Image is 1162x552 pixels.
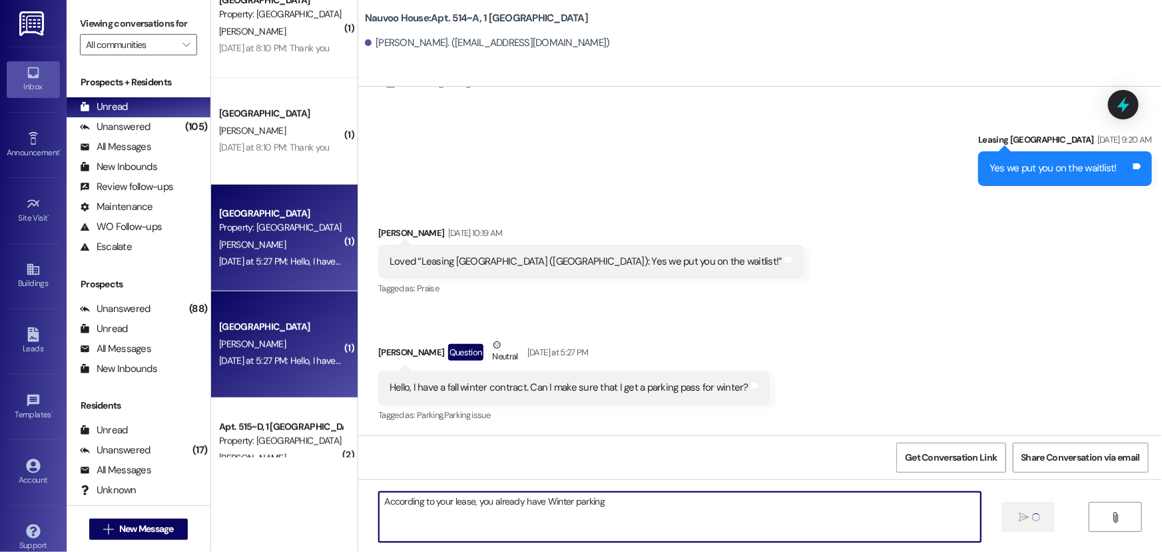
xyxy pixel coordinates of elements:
div: Property: [GEOGRAPHIC_DATA] [219,434,342,448]
b: Nauvoo House: Apt. 514~A, 1 [GEOGRAPHIC_DATA] [365,11,588,25]
a: Leads [7,323,60,359]
div: [GEOGRAPHIC_DATA] [219,320,342,334]
a: Inbox [7,61,60,97]
span: Praise [417,283,439,294]
span: Parking issue [444,77,491,89]
div: Escalate [80,240,132,254]
div: [DATE] at 8:10 PM: Thank you [219,141,329,153]
div: [GEOGRAPHIC_DATA] [219,207,342,221]
span: Parking , [417,409,444,421]
div: Loved “Leasing [GEOGRAPHIC_DATA] ([GEOGRAPHIC_DATA]): Yes we put you on the waitlist!” [390,255,782,269]
div: Unanswered [80,443,150,457]
label: Viewing conversations for [80,13,197,34]
div: WO Follow-ups [80,220,162,234]
div: [DATE] 9:20 AM [1094,133,1152,147]
div: Leasing [GEOGRAPHIC_DATA] [978,133,1152,151]
span: [PERSON_NAME] [219,338,286,350]
div: Prospects [67,277,210,291]
span: Share Conversation via email [1021,451,1140,465]
div: Unanswered [80,302,150,316]
div: [DATE] at 5:27 PM [524,345,589,359]
span: [PERSON_NAME] [219,25,286,37]
div: [GEOGRAPHIC_DATA] [219,107,342,121]
div: Review follow-ups [80,180,173,194]
a: Account [7,455,60,491]
div: Question [448,344,483,361]
div: (105) [182,117,210,137]
div: Tagged as: [378,279,804,298]
div: All Messages [80,140,151,154]
div: Residents [67,399,210,413]
button: New Message [89,519,188,540]
a: Site Visit • [7,193,60,229]
div: [DATE] at 8:10 PM: Thank you [219,42,329,54]
div: All Messages [80,342,151,356]
span: • [59,146,61,155]
div: Hello, I have a fall winter contract. Can I make sure that I get a parking pass for winter? [390,381,748,395]
div: [PERSON_NAME]. ([EMAIL_ADDRESS][DOMAIN_NAME]) [365,36,610,50]
div: Tagged as: [378,405,770,425]
span: New Message [119,522,174,536]
textarea: According to your lease, you already have Winter parking [379,492,980,542]
div: Neutral [490,338,521,366]
div: Unknown [80,483,137,497]
i:  [1019,512,1029,523]
span: Get Conversation Link [905,451,997,465]
div: All Messages [80,463,151,477]
div: [DATE] 10:19 AM [445,226,503,240]
a: Templates • [7,389,60,425]
button: Get Conversation Link [896,443,1006,473]
div: Unanswered [80,120,150,134]
div: Yes we put you on the waitlist! [990,161,1117,175]
span: Parking , [417,77,444,89]
img: ResiDesk Logo [19,11,47,36]
div: Apt. 515~D, 1 [GEOGRAPHIC_DATA] [219,420,342,434]
div: [PERSON_NAME] [378,338,770,371]
div: Maintenance [80,200,153,214]
div: Unread [80,423,128,437]
div: [PERSON_NAME] [378,226,804,245]
input: All communities [86,34,176,55]
span: [PERSON_NAME] [219,452,286,464]
div: (88) [186,299,210,319]
span: [PERSON_NAME] [219,239,286,251]
i:  [1110,512,1120,523]
div: Property: [GEOGRAPHIC_DATA] [219,221,342,235]
div: Unread [80,100,128,114]
div: New Inbounds [80,362,157,376]
span: • [51,408,53,417]
div: Prospects + Residents [67,75,210,89]
div: Property: [GEOGRAPHIC_DATA] [219,7,342,21]
span: [PERSON_NAME] [219,125,286,137]
i:  [182,39,190,50]
div: Unread [80,322,128,336]
span: • [48,211,50,221]
i:  [103,524,113,535]
span: Parking issue [444,409,491,421]
div: New Inbounds [80,160,157,174]
div: (17) [189,440,210,461]
div: [DATE] at 5:27 PM: Hello, I have a fall winter contract. Can I make sure that I get a parking pas... [219,355,620,367]
a: Buildings [7,258,60,294]
button: Share Conversation via email [1013,443,1149,473]
div: [DATE] at 5:27 PM: Hello, I have a fall winter contract. Can I make sure that I get a parking pas... [219,255,620,267]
